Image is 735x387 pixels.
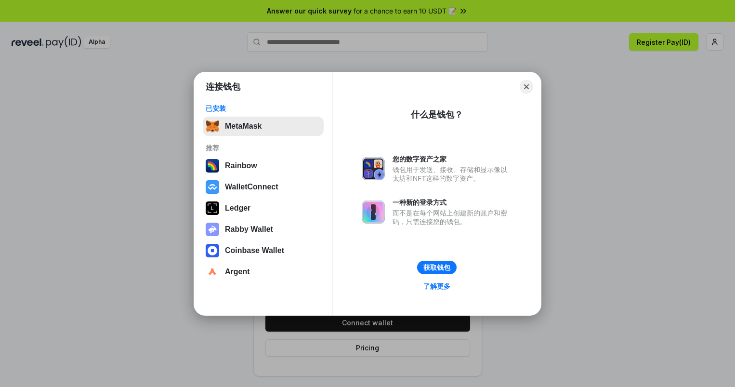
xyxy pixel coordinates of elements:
img: svg+xml,%3Csvg%20width%3D%22120%22%20height%3D%22120%22%20viewBox%3D%220%200%20120%20120%22%20fil... [206,159,219,173]
div: Argent [225,267,250,276]
h1: 连接钱包 [206,81,240,93]
button: Argent [203,262,324,281]
button: Ledger [203,199,324,218]
img: svg+xml,%3Csvg%20width%3D%2228%22%20height%3D%2228%22%20viewBox%3D%220%200%2028%2028%22%20fill%3D... [206,265,219,279]
div: 而不是在每个网站上创建新的账户和密码，只需连接您的钱包。 [393,209,512,226]
button: Close [520,80,533,93]
img: svg+xml,%3Csvg%20fill%3D%22none%22%20height%3D%2233%22%20viewBox%3D%220%200%2035%2033%22%20width%... [206,120,219,133]
div: WalletConnect [225,183,278,191]
div: Rabby Wallet [225,225,273,234]
div: Coinbase Wallet [225,246,284,255]
div: 了解更多 [423,282,450,291]
img: svg+xml,%3Csvg%20width%3D%2228%22%20height%3D%2228%22%20viewBox%3D%220%200%2028%2028%22%20fill%3D... [206,244,219,257]
img: svg+xml,%3Csvg%20xmlns%3D%22http%3A%2F%2Fwww.w3.org%2F2000%2Fsvg%22%20fill%3D%22none%22%20viewBox... [362,157,385,180]
button: 获取钱包 [417,261,457,274]
div: 获取钱包 [423,263,450,272]
div: 钱包用于发送、接收、存储和显示像以太坊和NFT这样的数字资产。 [393,165,512,183]
div: 推荐 [206,144,321,152]
div: Ledger [225,204,250,213]
button: Coinbase Wallet [203,241,324,260]
div: 什么是钱包？ [411,109,463,120]
div: 已安装 [206,104,321,113]
div: 一种新的登录方式 [393,198,512,207]
img: svg+xml,%3Csvg%20width%3D%2228%22%20height%3D%2228%22%20viewBox%3D%220%200%2028%2028%22%20fill%3D... [206,180,219,194]
button: WalletConnect [203,177,324,197]
img: svg+xml,%3Csvg%20xmlns%3D%22http%3A%2F%2Fwww.w3.org%2F2000%2Fsvg%22%20fill%3D%22none%22%20viewBox... [206,223,219,236]
div: MetaMask [225,122,262,131]
div: 您的数字资产之家 [393,155,512,163]
button: Rabby Wallet [203,220,324,239]
img: svg+xml,%3Csvg%20xmlns%3D%22http%3A%2F%2Fwww.w3.org%2F2000%2Fsvg%22%20width%3D%2228%22%20height%3... [206,201,219,215]
button: Rainbow [203,156,324,175]
a: 了解更多 [418,280,456,293]
div: Rainbow [225,161,257,170]
button: MetaMask [203,117,324,136]
img: svg+xml,%3Csvg%20xmlns%3D%22http%3A%2F%2Fwww.w3.org%2F2000%2Fsvg%22%20fill%3D%22none%22%20viewBox... [362,200,385,224]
